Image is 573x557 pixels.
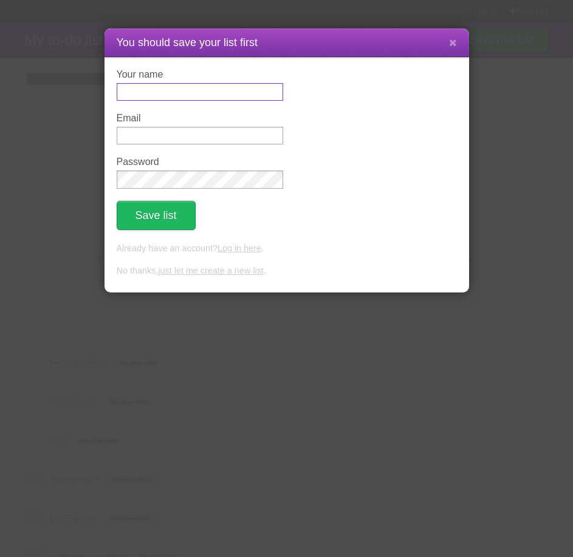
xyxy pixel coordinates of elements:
p: No thanks, . [117,265,457,278]
label: Your name [117,69,283,80]
label: Password [117,157,283,167]
h1: You should save your list first [117,35,457,51]
p: Already have an account? . [117,242,457,255]
button: Save list [117,201,196,230]
a: Log in here [218,243,261,253]
label: Email [117,113,283,124]
a: just let me create a new list [158,266,264,275]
